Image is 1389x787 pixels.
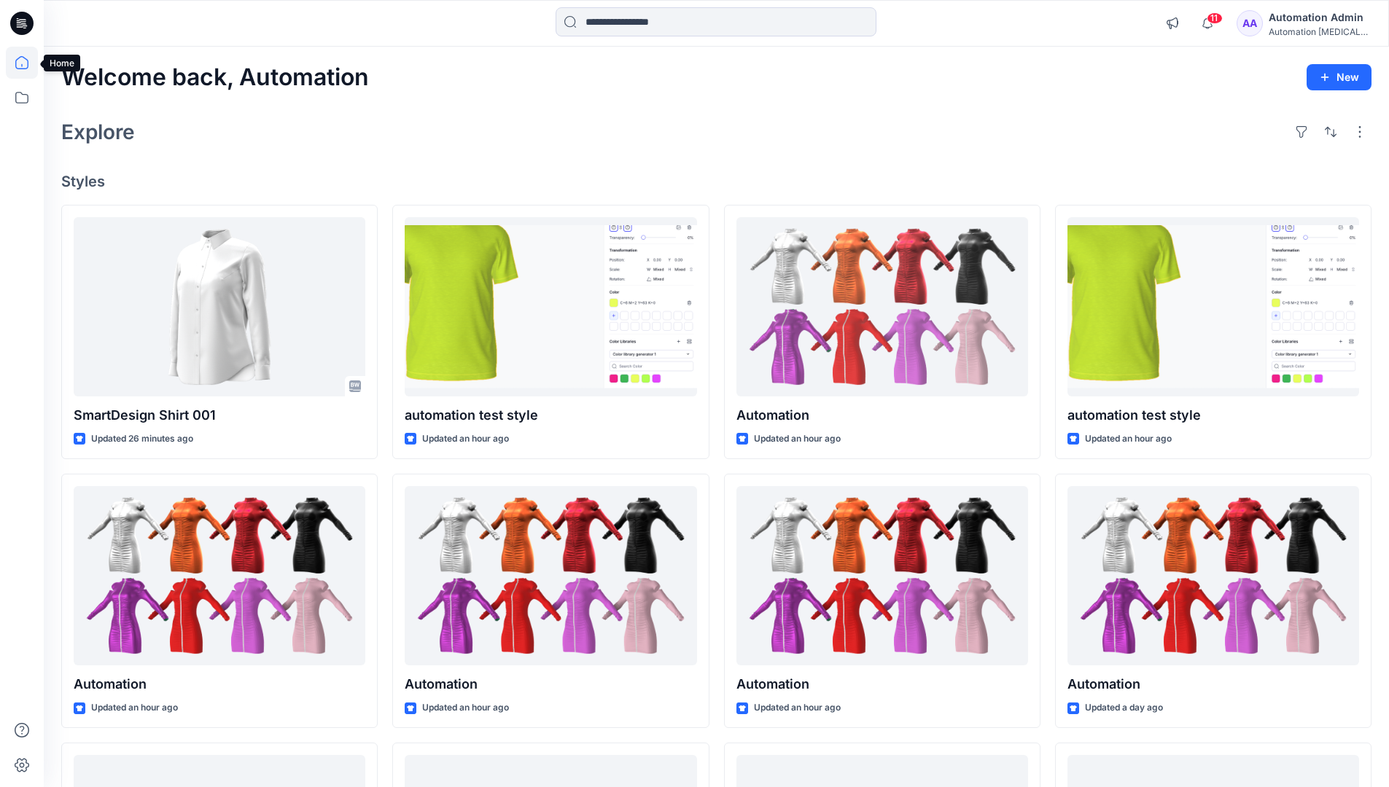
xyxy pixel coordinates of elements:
p: Updated an hour ago [422,431,509,447]
p: automation test style [405,405,696,426]
a: Automation [405,486,696,666]
div: Automation [MEDICAL_DATA]... [1269,26,1371,37]
p: Updated an hour ago [1085,431,1172,447]
div: AA [1237,10,1263,36]
p: Updated an hour ago [754,431,841,447]
p: SmartDesign Shirt 001 [74,405,365,426]
p: Updated an hour ago [754,700,841,716]
a: Automation [736,217,1028,397]
a: Automation [1067,486,1359,666]
p: Updated 26 minutes ago [91,431,193,447]
p: Automation [74,674,365,694]
p: Updated an hour ago [91,700,178,716]
p: Automation [1067,674,1359,694]
p: Automation [736,405,1028,426]
p: automation test style [1067,405,1359,426]
p: Automation [405,674,696,694]
a: Automation [74,486,365,666]
p: Updated a day ago [1085,700,1163,716]
div: Automation Admin [1269,9,1371,26]
span: 11 [1207,12,1223,24]
h4: Styles [61,173,1372,190]
h2: Explore [61,120,135,144]
h2: Welcome back, Automation [61,64,369,91]
button: New [1307,64,1372,90]
p: Updated an hour ago [422,700,509,716]
a: automation test style [405,217,696,397]
a: automation test style [1067,217,1359,397]
a: Automation [736,486,1028,666]
p: Automation [736,674,1028,694]
a: SmartDesign Shirt 001 [74,217,365,397]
